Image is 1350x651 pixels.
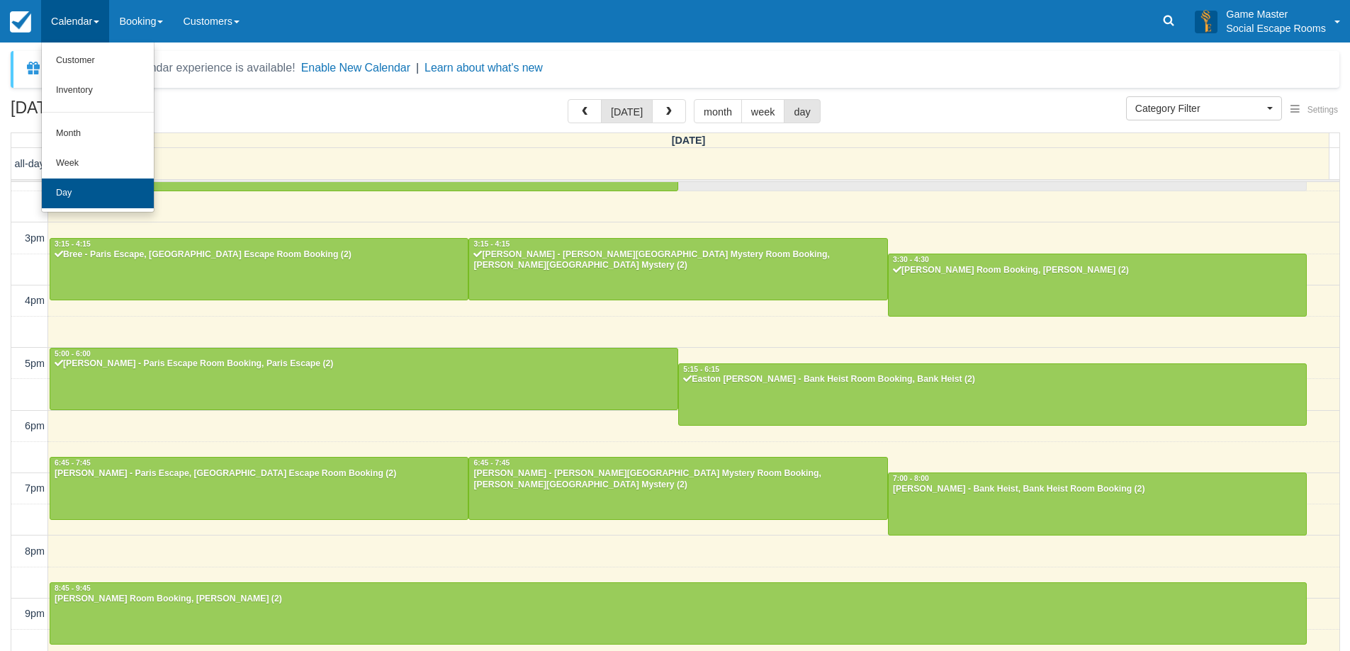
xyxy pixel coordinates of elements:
p: Social Escape Rooms [1226,21,1326,35]
span: Category Filter [1135,101,1264,115]
a: Week [42,149,154,179]
a: Day [42,179,154,208]
button: Enable New Calendar [301,61,410,75]
span: 3pm [25,232,45,244]
p: Game Master [1226,7,1326,21]
a: Inventory [42,76,154,106]
img: checkfront-main-nav-mini-logo.png [10,11,31,33]
div: Bree - Paris Escape, [GEOGRAPHIC_DATA] Escape Room Booking (2) [54,249,464,261]
button: week [741,99,785,123]
div: [PERSON_NAME] - Paris Escape Room Booking, Paris Escape (2) [54,358,674,370]
a: 3:15 - 4:15[PERSON_NAME] - [PERSON_NAME][GEOGRAPHIC_DATA] Mystery Room Booking, [PERSON_NAME][GEO... [468,238,888,300]
div: Easton [PERSON_NAME] - Bank Heist Room Booking, Bank Heist (2) [682,374,1303,385]
button: Category Filter [1126,96,1282,120]
span: 5:00 - 6:00 [55,350,91,358]
a: 3:30 - 4:30[PERSON_NAME] Room Booking, [PERSON_NAME] (2) [888,254,1307,316]
span: 8pm [25,545,45,557]
span: 6pm [25,420,45,431]
a: 7:00 - 8:00[PERSON_NAME] - Bank Heist, Bank Heist Room Booking (2) [888,472,1307,535]
a: Learn about what's new [424,62,543,74]
a: 5:15 - 6:15Easton [PERSON_NAME] - Bank Heist Room Booking, Bank Heist (2) [678,363,1307,426]
div: [PERSON_NAME] - Bank Heist, Bank Heist Room Booking (2) [892,484,1303,495]
div: [PERSON_NAME] - Paris Escape, [GEOGRAPHIC_DATA] Escape Room Booking (2) [54,468,464,480]
div: [PERSON_NAME] Room Booking, [PERSON_NAME] (2) [892,265,1303,276]
a: Month [42,119,154,149]
a: 6:45 - 7:45[PERSON_NAME] - [PERSON_NAME][GEOGRAPHIC_DATA] Mystery Room Booking, [PERSON_NAME][GEO... [468,457,888,519]
span: 3:15 - 4:15 [55,240,91,248]
button: month [694,99,742,123]
a: 3:15 - 4:15Bree - Paris Escape, [GEOGRAPHIC_DATA] Escape Room Booking (2) [50,238,468,300]
span: [DATE] [672,135,706,146]
span: | [416,62,419,74]
span: 6:45 - 7:45 [55,459,91,467]
div: A new Booking Calendar experience is available! [47,60,296,77]
a: Customer [42,46,154,76]
span: Settings [1307,105,1338,115]
button: [DATE] [601,99,653,123]
button: Settings [1282,100,1346,120]
span: 6:45 - 7:45 [473,459,510,467]
div: [PERSON_NAME] Room Booking, [PERSON_NAME] (2) [54,594,1303,605]
span: 4pm [25,295,45,306]
div: [PERSON_NAME] - [PERSON_NAME][GEOGRAPHIC_DATA] Mystery Room Booking, [PERSON_NAME][GEOGRAPHIC_DAT... [473,468,884,491]
span: 3:15 - 4:15 [473,240,510,248]
img: A3 [1195,10,1217,33]
button: day [784,99,820,123]
span: 5:15 - 6:15 [683,366,719,373]
span: 7:00 - 8:00 [893,475,929,482]
span: 9pm [25,608,45,619]
ul: Calendar [41,43,154,213]
a: 6:45 - 7:45[PERSON_NAME] - Paris Escape, [GEOGRAPHIC_DATA] Escape Room Booking (2) [50,457,468,519]
span: 3:30 - 4:30 [893,256,929,264]
div: [PERSON_NAME] - [PERSON_NAME][GEOGRAPHIC_DATA] Mystery Room Booking, [PERSON_NAME][GEOGRAPHIC_DAT... [473,249,884,272]
a: 8:45 - 9:45[PERSON_NAME] Room Booking, [PERSON_NAME] (2) [50,582,1307,645]
span: 5pm [25,358,45,369]
h2: [DATE] [11,99,190,125]
span: 8:45 - 9:45 [55,584,91,592]
span: 7pm [25,482,45,494]
span: all-day [15,158,45,169]
a: 5:00 - 6:00[PERSON_NAME] - Paris Escape Room Booking, Paris Escape (2) [50,348,678,410]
